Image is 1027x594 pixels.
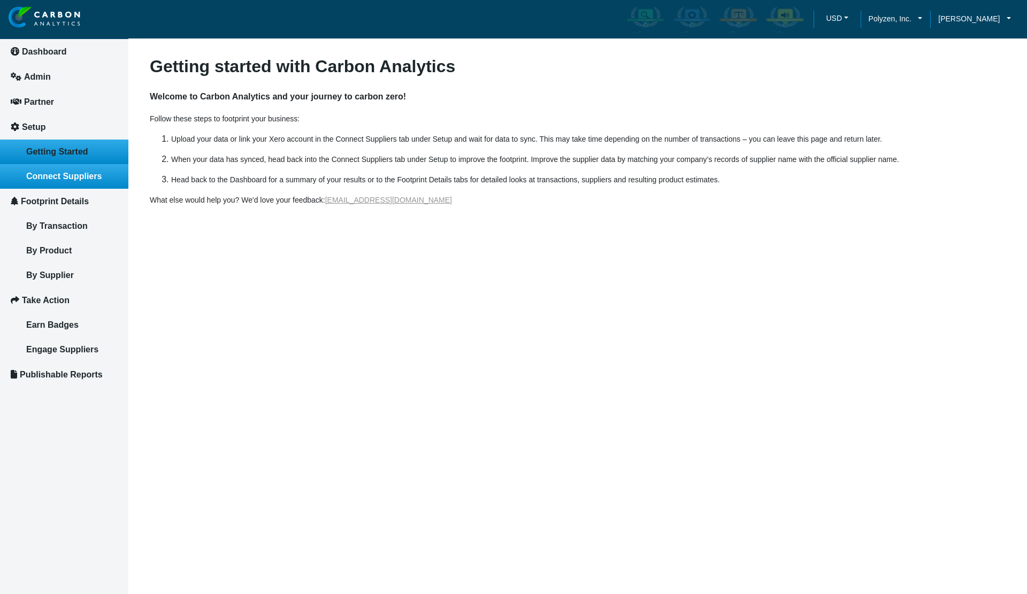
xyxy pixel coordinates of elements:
p: Head back to the Dashboard for a summary of your results or to the Footprint Details tabs for det... [171,174,1006,186]
span: Getting Started [26,147,88,156]
div: Minimize live chat window [175,5,201,31]
img: carbon-advocate-enabled.png [765,6,805,33]
img: insight-logo-2.png [9,6,80,28]
span: Dashboard [22,47,67,56]
a: [EMAIL_ADDRESS][DOMAIN_NAME] [325,196,452,204]
a: USDUSD [814,10,860,29]
div: Leave a message [72,60,196,74]
h4: Welcome to Carbon Analytics and your journey to carbon zero! [150,81,1006,113]
span: By Supplier [26,271,74,280]
img: carbon-aware-enabled.png [625,6,665,33]
em: Submit [157,329,194,344]
h3: Getting started with Carbon Analytics [150,56,1006,76]
a: [PERSON_NAME] [930,13,1019,25]
div: Carbon Aware [623,4,668,35]
p: Follow these steps to footprint your business: [150,113,1006,125]
input: Enter your last name [14,99,195,122]
span: By Product [26,246,72,255]
button: USD [822,10,852,26]
img: carbon-efficient-enabled.png [672,6,712,33]
div: Carbon Offsetter [716,4,761,35]
span: Polyzen, Inc. [869,13,911,25]
span: Partner [24,97,54,106]
span: Earn Badges [26,320,79,329]
span: [PERSON_NAME] [938,13,1000,25]
span: Admin [24,72,51,81]
p: What else would help you? We'd love your feedback: [150,194,1006,206]
input: Enter your email address [14,130,195,154]
span: By Transaction [26,221,88,230]
div: Carbon Advocate [763,4,807,35]
span: Engage Suppliers [26,345,98,354]
span: Connect Suppliers [26,172,102,181]
span: Take Action [22,296,70,305]
p: Upload your data or link your Xero account in the Connect Suppliers tab under Setup and wait for ... [171,133,1006,145]
img: carbon-offsetter-enabled.png [718,6,758,33]
span: Setup [22,122,45,132]
div: Navigation go back [12,59,28,75]
div: Carbon Efficient [670,4,714,35]
textarea: Type your message and click 'Submit' [14,162,195,320]
span: Publishable Reports [20,370,103,379]
p: When your data has synced, head back into the Connect Suppliers tab under Setup to improve the fo... [171,153,1006,165]
a: Polyzen, Inc. [861,13,931,25]
span: Footprint Details [21,197,89,206]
